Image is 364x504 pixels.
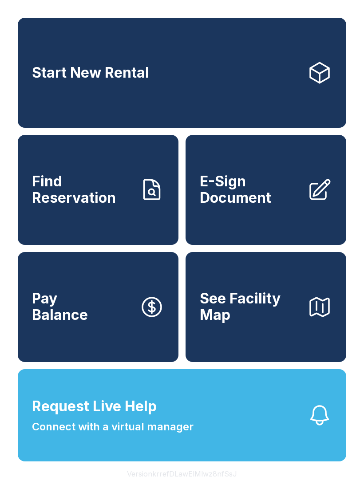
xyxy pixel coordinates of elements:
button: VersionkrrefDLawElMlwz8nfSsJ [120,461,244,486]
span: Request Live Help [32,396,157,417]
a: E-Sign Document [186,135,346,245]
span: Pay Balance [32,291,88,323]
button: Request Live HelpConnect with a virtual manager [18,369,346,461]
span: Connect with a virtual manager [32,419,194,435]
span: Start New Rental [32,65,149,81]
span: Find Reservation [32,173,132,206]
a: Start New Rental [18,18,346,128]
a: Find Reservation [18,135,178,245]
span: See Facility Map [200,291,300,323]
button: PayBalance [18,252,178,362]
button: See Facility Map [186,252,346,362]
span: E-Sign Document [200,173,300,206]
